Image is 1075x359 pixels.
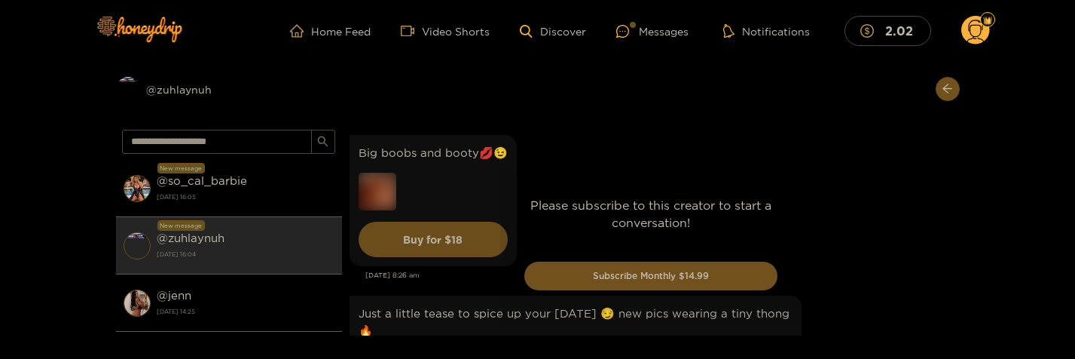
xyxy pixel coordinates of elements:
span: video-camera [401,24,422,38]
span: search [317,136,328,149]
strong: [DATE] 16:04 [157,247,334,261]
strong: @ jenn [157,289,191,302]
strong: @ so_cal_barbie [157,174,247,187]
span: home [290,24,311,38]
span: dollar [860,24,881,38]
button: arrow-left [936,77,960,101]
strong: @ zuhlaynuh [157,232,224,244]
div: New message [157,163,205,173]
img: conversation [124,290,151,317]
img: conversation [124,232,151,259]
div: New message [157,220,205,231]
div: Messages [616,23,689,40]
button: search [311,130,335,154]
mark: 2.02 [883,23,915,38]
a: Home Feed [290,24,371,38]
button: Subscribe Monthly $14.99 [524,262,777,290]
img: conversation [124,175,151,202]
button: Notifications [719,23,814,38]
strong: [DATE] 16:05 [157,190,334,204]
img: Fan Level [983,16,992,25]
strong: [DATE] 14:25 [157,305,334,318]
a: Discover [520,25,585,38]
span: arrow-left [942,83,953,96]
button: 2.02 [844,16,931,45]
a: Video Shorts [401,24,490,38]
p: Please subscribe to this creator to start a conversation! [524,197,777,232]
div: @zuhlaynuh [116,77,342,101]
